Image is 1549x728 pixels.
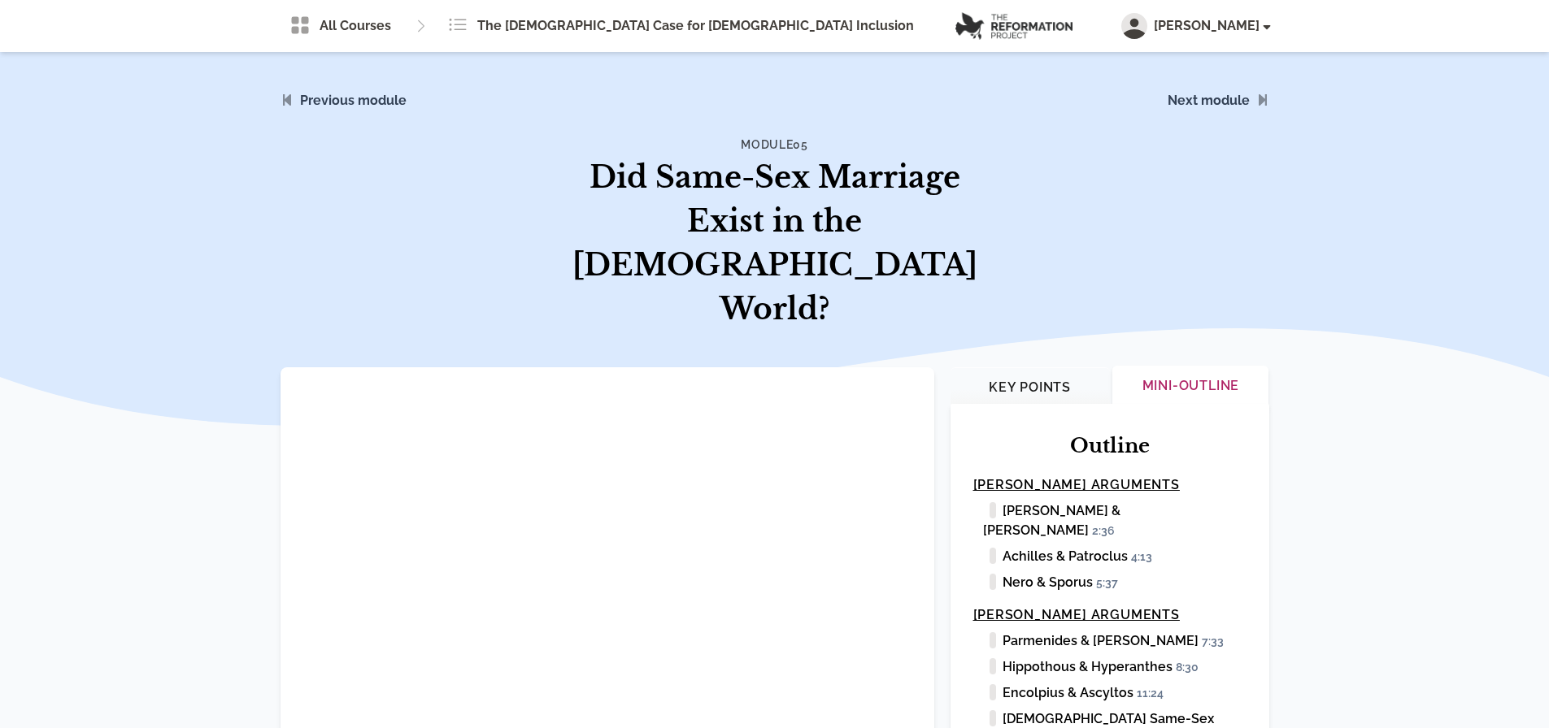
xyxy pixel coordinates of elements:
h2: Outline [973,433,1247,459]
a: All Courses [281,10,401,42]
li: Parmenides & [PERSON_NAME] [983,631,1247,651]
li: Hippothous & Hyperanthes [983,657,1247,677]
h1: Did Same-Sex Marriage Exist in the [DEMOGRAPHIC_DATA] World? [567,156,983,331]
a: Previous module [300,93,407,108]
a: Next module [1168,93,1250,108]
button: Mini-Outline [1112,366,1268,409]
span: All Courses [320,16,391,36]
li: [PERSON_NAME] & [PERSON_NAME] [983,501,1247,540]
h4: Key Points [960,378,1100,397]
h4: [PERSON_NAME] Arguments [973,605,1247,625]
span: 7:33 [1202,635,1231,649]
button: [PERSON_NAME] [1121,13,1269,39]
span: 5:37 [1096,576,1125,591]
li: Nero & Sporus [983,573,1247,592]
span: 2:36 [1092,524,1122,539]
span: [PERSON_NAME] [1154,16,1269,36]
button: Key Points [951,367,1110,410]
span: 11:24 [1137,687,1171,701]
h4: Module 05 [567,136,983,153]
a: The [DEMOGRAPHIC_DATA] Case for [DEMOGRAPHIC_DATA] Inclusion [438,10,924,42]
span: The [DEMOGRAPHIC_DATA] Case for [DEMOGRAPHIC_DATA] Inclusion [477,16,914,36]
img: logo.png [955,12,1073,40]
li: Achilles & Patroclus [983,547,1247,566]
h4: [PERSON_NAME] Arguments [973,475,1247,495]
span: 4:13 [1131,550,1160,565]
span: 8:30 [1176,661,1206,675]
li: Encolpius & Ascyltos [983,683,1247,703]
